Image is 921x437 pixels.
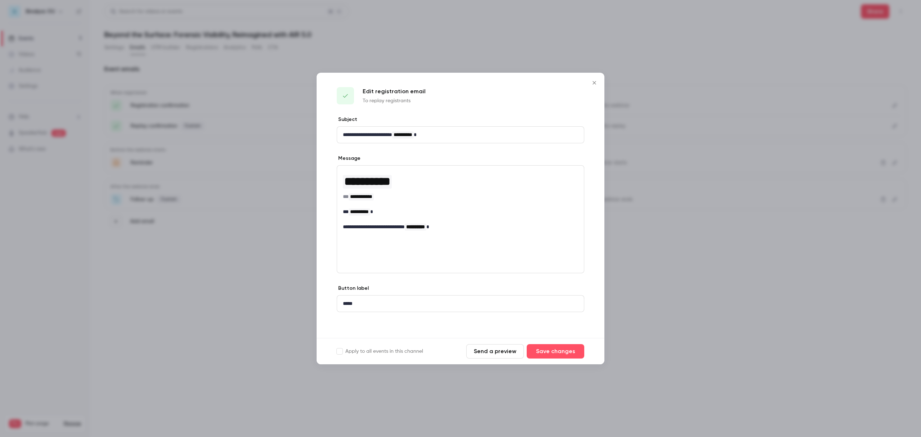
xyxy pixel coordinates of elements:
[337,127,584,143] div: editor
[337,155,360,162] label: Message
[337,296,584,312] div: editor
[337,166,584,235] div: editor
[587,76,602,90] button: Close
[337,285,369,292] label: Button label
[337,116,357,123] label: Subject
[527,344,584,359] button: Save changes
[466,344,524,359] button: Send a preview
[337,348,423,355] label: Apply to all events in this channel
[363,97,426,104] p: To replay registrants
[363,87,426,96] p: Edit registration email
